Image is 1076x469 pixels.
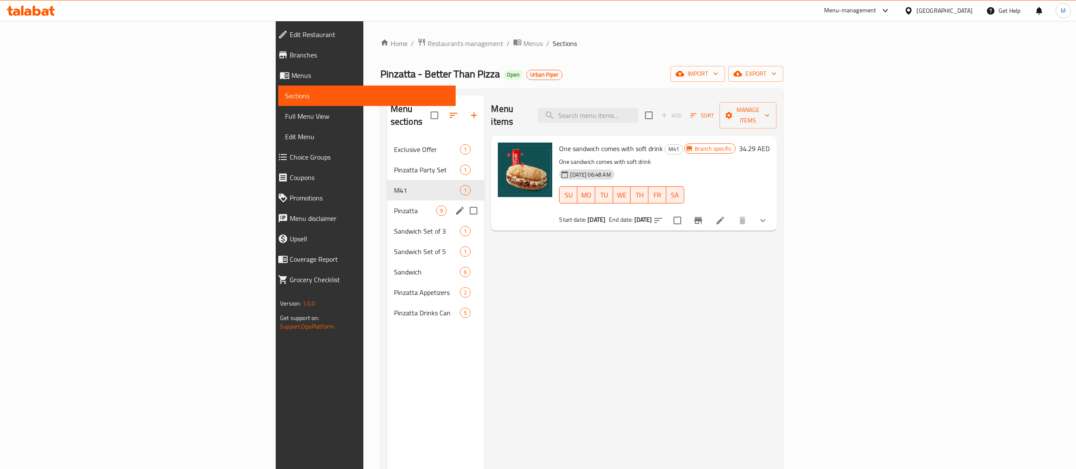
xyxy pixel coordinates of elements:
a: Edit Restaurant [271,24,455,45]
span: Branches [290,50,448,60]
span: Sections [285,91,448,101]
span: Open [503,71,523,78]
span: Manage items [726,105,770,126]
button: WE [613,186,631,203]
span: Choice Groups [290,152,448,162]
svg: Show Choices [758,215,768,226]
span: Sandwich [394,267,460,277]
span: M41 [665,144,682,154]
span: Pinzatta Party Set [394,165,460,175]
span: Add item [658,109,685,122]
a: Upsell [271,229,455,249]
span: import [677,69,718,79]
span: 1.0.0 [303,298,316,309]
span: 9 [437,207,446,215]
span: Edit Restaurant [290,29,448,40]
div: items [460,246,471,257]
span: Sandwich Set of 3 [394,226,460,236]
div: Exclusive Offer1 [387,139,485,160]
button: TU [595,186,613,203]
h2: Menu items [491,103,527,128]
button: Manage items [719,102,776,129]
div: Pinzatta Appetizers2 [387,282,485,303]
div: items [436,206,447,216]
button: export [728,66,783,82]
button: Sort [688,109,716,122]
span: Urban Piper [527,71,562,78]
span: Exclusive Offer [394,144,460,154]
div: items [460,165,471,175]
span: Coupons [290,172,448,183]
div: Pinzatta9edit [387,200,485,221]
span: Sections [553,38,577,49]
div: Pinzatta Appetizers [394,287,460,297]
div: items [460,308,471,318]
span: Pinzatta Drinks Can [394,308,460,318]
span: 1 [460,248,470,256]
div: items [460,144,471,154]
div: items [460,185,471,195]
button: SU [559,186,577,203]
div: Sandwich Set of 51 [387,241,485,262]
span: TU [599,189,610,201]
button: delete [732,210,753,231]
b: [DATE] [588,214,605,225]
nav: Menu sections [387,136,485,326]
b: [DATE] [634,214,652,225]
p: One sandwich comes with soft drink [559,157,684,167]
span: Version: [280,298,301,309]
button: Branch-specific-item [688,210,708,231]
span: Edit Menu [285,132,448,142]
div: items [460,226,471,236]
span: 2 [460,289,470,297]
a: Menu disclaimer [271,208,455,229]
li: / [507,38,510,49]
span: Promotions [290,193,448,203]
span: SU [563,189,574,201]
span: Menus [291,70,448,80]
span: Sort sections [443,105,464,126]
input: search [538,108,638,123]
span: Select section [640,106,658,124]
a: Support.OpsPlatform [280,321,334,332]
div: items [460,267,471,277]
span: Sort items [685,109,719,122]
span: Pinzatta [394,206,437,216]
span: Pinzatta - Better Than Pizza [380,64,500,83]
button: import [671,66,725,82]
span: MO [581,189,592,201]
span: Restaurants management [428,38,503,49]
a: Coupons [271,167,455,188]
span: 1 [460,166,470,174]
span: M41 [394,185,460,195]
div: Pinzatta Drinks Can5 [387,303,485,323]
button: SA [666,186,684,203]
button: TH [631,186,648,203]
span: Coverage Report [290,254,448,264]
a: Sections [278,86,455,106]
a: Menus [513,38,543,49]
span: Full Menu View [285,111,448,121]
div: Sandwich6 [387,262,485,282]
a: Edit menu item [715,215,725,226]
span: Menus [523,38,543,49]
div: Pinzatta Party Set1 [387,160,485,180]
span: export [735,69,776,79]
span: Branch specific [691,145,735,153]
span: Grocery Checklist [290,275,448,285]
div: [GEOGRAPHIC_DATA] [916,6,973,15]
span: SA [670,189,681,201]
span: WE [616,189,628,201]
button: show more [753,210,773,231]
span: Sandwich Set of 5 [394,246,460,257]
button: FR [648,186,666,203]
div: Open [503,70,523,80]
span: 5 [460,309,470,317]
li: / [546,38,549,49]
span: Select all sections [425,106,443,124]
